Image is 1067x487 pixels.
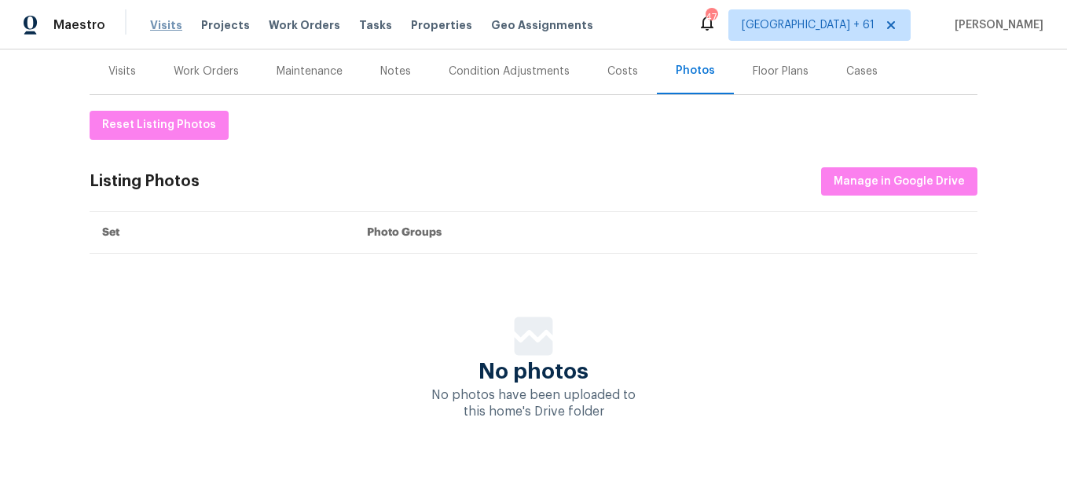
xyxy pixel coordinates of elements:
span: Manage in Google Drive [834,172,965,192]
div: Notes [380,64,411,79]
div: Work Orders [174,64,239,79]
th: Photo Groups [354,212,977,254]
span: Visits [150,17,182,33]
th: Set [90,212,354,254]
div: Maintenance [277,64,343,79]
span: Geo Assignments [491,17,593,33]
div: Listing Photos [90,174,200,189]
span: Maestro [53,17,105,33]
div: Condition Adjustments [449,64,570,79]
span: No photos have been uploaded to this home's Drive folder [431,389,636,418]
div: Cases [846,64,878,79]
span: Projects [201,17,250,33]
span: Tasks [359,20,392,31]
button: Manage in Google Drive [821,167,977,196]
div: Floor Plans [753,64,808,79]
span: Properties [411,17,472,33]
span: Work Orders [269,17,340,33]
button: Reset Listing Photos [90,111,229,140]
span: Reset Listing Photos [102,115,216,135]
div: Costs [607,64,638,79]
div: Visits [108,64,136,79]
span: No photos [478,364,588,379]
span: [GEOGRAPHIC_DATA] + 61 [742,17,874,33]
span: [PERSON_NAME] [948,17,1043,33]
div: Photos [676,63,715,79]
div: 474 [706,9,717,25]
